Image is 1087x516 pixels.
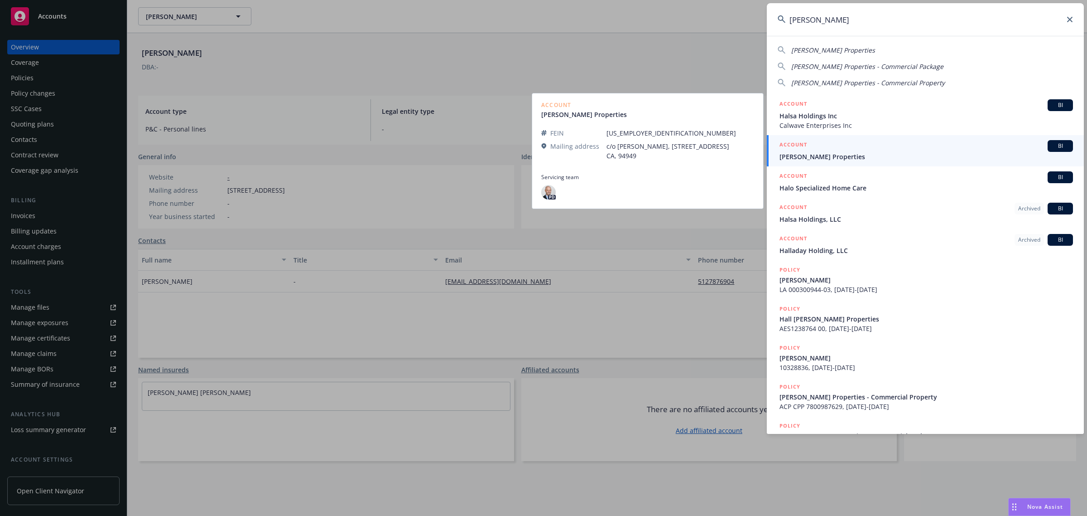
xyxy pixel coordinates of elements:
[1009,498,1020,516] div: Drag to move
[779,214,1073,224] span: Halsa Holdings, LLC
[779,431,1073,441] span: [PERSON_NAME] Properties - Commercial Package
[779,246,1073,255] span: Halladay Holding, LLC
[779,140,807,151] h5: ACCOUNT
[779,343,800,352] h5: POLICY
[767,3,1084,36] input: Search...
[767,94,1084,135] a: ACCOUNTBIHalsa Holdings IncCalwave Enterprises Inc
[1051,204,1069,213] span: BI
[767,338,1084,377] a: POLICY[PERSON_NAME]10328836, [DATE]-[DATE]
[767,166,1084,198] a: ACCOUNTBIHalo Specialized Home Care
[1018,236,1040,244] span: Archived
[779,421,800,430] h5: POLICY
[779,382,800,391] h5: POLICY
[1051,236,1069,244] span: BI
[779,314,1073,324] span: Hall [PERSON_NAME] Properties
[1027,503,1063,511] span: Nova Assist
[779,285,1073,294] span: LA 000300944-03, [DATE]-[DATE]
[779,304,800,313] h5: POLICY
[779,234,807,245] h5: ACCOUNT
[779,99,807,110] h5: ACCOUNT
[779,171,807,182] h5: ACCOUNT
[767,260,1084,299] a: POLICY[PERSON_NAME]LA 000300944-03, [DATE]-[DATE]
[779,275,1073,285] span: [PERSON_NAME]
[779,353,1073,363] span: [PERSON_NAME]
[1051,101,1069,109] span: BI
[767,377,1084,416] a: POLICY[PERSON_NAME] Properties - Commercial PropertyACP CPP 7800987629, [DATE]-[DATE]
[791,78,945,87] span: [PERSON_NAME] Properties - Commercial Property
[779,363,1073,372] span: 10328836, [DATE]-[DATE]
[779,111,1073,121] span: Halsa Holdings Inc
[779,183,1073,193] span: Halo Specialized Home Care
[779,324,1073,333] span: AES1238764 00, [DATE]-[DATE]
[779,121,1073,130] span: Calwave Enterprises Inc
[1018,204,1040,213] span: Archived
[779,392,1073,402] span: [PERSON_NAME] Properties - Commercial Property
[779,152,1073,161] span: [PERSON_NAME] Properties
[1051,142,1069,150] span: BI
[779,265,800,274] h5: POLICY
[791,46,875,54] span: [PERSON_NAME] Properties
[791,62,943,71] span: [PERSON_NAME] Properties - Commercial Package
[779,402,1073,411] span: ACP CPP 7800987629, [DATE]-[DATE]
[767,416,1084,455] a: POLICY[PERSON_NAME] Properties - Commercial Package
[1008,498,1071,516] button: Nova Assist
[767,135,1084,166] a: ACCOUNTBI[PERSON_NAME] Properties
[767,229,1084,260] a: ACCOUNTArchivedBIHalladay Holding, LLC
[1051,173,1069,181] span: BI
[779,203,807,214] h5: ACCOUNT
[767,299,1084,338] a: POLICYHall [PERSON_NAME] PropertiesAES1238764 00, [DATE]-[DATE]
[767,198,1084,229] a: ACCOUNTArchivedBIHalsa Holdings, LLC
